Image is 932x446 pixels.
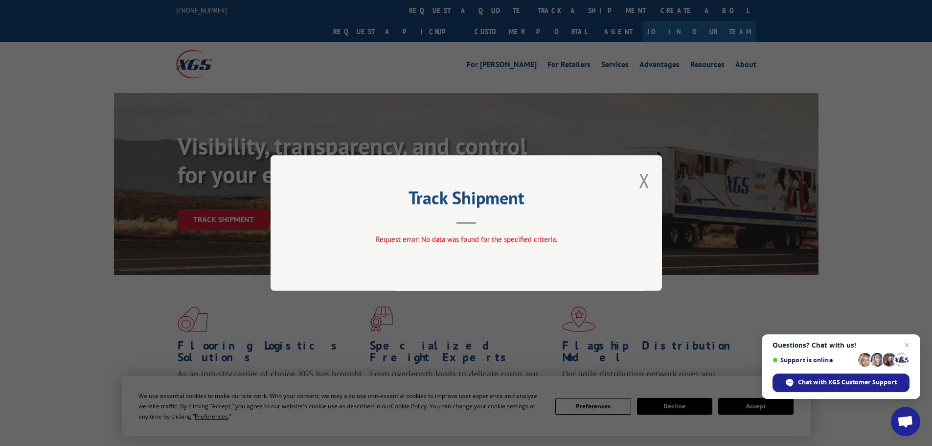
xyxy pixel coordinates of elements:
span: Close chat [901,339,913,351]
h2: Track Shipment [319,191,613,210]
span: Request error: No data was found for the specified criteria. [375,235,557,244]
div: Open chat [891,407,920,436]
span: Chat with XGS Customer Support [798,378,897,387]
div: Chat with XGS Customer Support [773,374,909,392]
span: Questions? Chat with us! [773,341,909,349]
span: Support is online [773,356,855,364]
button: Close modal [639,167,650,193]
